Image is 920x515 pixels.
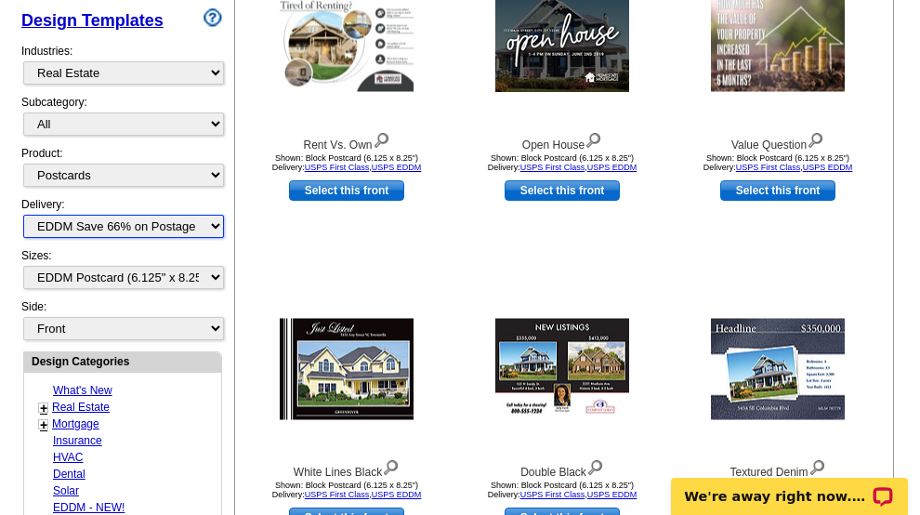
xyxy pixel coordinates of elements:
[52,417,99,430] a: Mortgage
[587,163,637,172] a: USPS EDDM
[21,33,222,94] div: Industries:
[460,128,664,153] div: Open House
[21,298,222,342] div: Side:
[53,484,79,497] a: Solar
[53,468,85,481] a: Dental
[495,319,629,420] img: Double Black
[585,128,602,149] img: view design details
[53,501,125,514] a: EDDM - NEW!
[460,481,664,499] div: Shown: Block Postcard (6.125 x 8.25") Delivery: ,
[373,128,390,149] img: view design details
[24,352,221,370] div: Design Categories
[460,153,664,172] div: Shown: Block Postcard (6.125 x 8.25") Delivery: ,
[305,163,370,172] a: USPS First Class
[53,384,112,397] a: What's New
[736,163,801,172] a: USPS First Class
[520,163,585,172] a: USPS First Class
[244,481,449,499] div: Shown: Block Postcard (6.125 x 8.25") Delivery: ,
[21,247,222,298] div: Sizes:
[40,401,47,416] a: +
[244,128,449,153] div: Rent Vs. Own
[244,153,449,172] div: Shown: Block Postcard (6.125 x 8.25") Delivery: ,
[711,319,845,420] img: Textured Denim
[21,11,164,30] a: Design Templates
[587,490,637,499] a: USPS EDDM
[53,451,83,464] a: HVAC
[382,456,400,476] img: view design details
[305,490,370,499] a: USPS First Class
[52,401,110,414] a: Real Estate
[372,163,422,172] a: USPS EDDM
[460,456,664,481] div: Double Black
[21,145,222,196] div: Product:
[372,490,422,499] a: USPS EDDM
[505,180,620,201] a: use this design
[244,456,449,481] div: White Lines Black
[21,196,222,247] div: Delivery:
[803,163,853,172] a: USPS EDDM
[204,8,222,27] img: design-wizard-help-icon.png
[280,319,414,420] img: White Lines Black
[520,490,585,499] a: USPS First Class
[53,434,102,447] a: Insurance
[289,180,404,201] a: use this design
[40,417,47,432] a: +
[676,153,880,172] div: Shown: Block Postcard (6.125 x 8.25") Delivery: ,
[659,456,920,515] iframe: LiveChat chat widget
[807,128,824,149] img: view design details
[676,128,880,153] div: Value Question
[586,456,604,476] img: view design details
[720,180,835,201] a: use this design
[21,94,222,145] div: Subcategory:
